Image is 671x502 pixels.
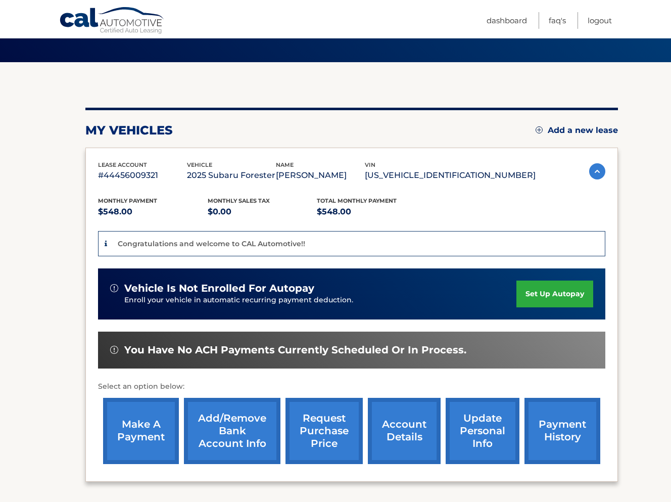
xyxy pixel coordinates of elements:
span: vehicle is not enrolled for autopay [124,282,314,295]
span: Monthly sales Tax [208,197,270,204]
img: accordion-active.svg [589,163,605,179]
img: alert-white.svg [110,346,118,354]
a: set up autopay [516,281,593,307]
a: payment history [524,398,600,464]
h2: my vehicles [85,123,173,138]
span: Total Monthly Payment [317,197,397,204]
p: $0.00 [208,205,317,219]
a: Add/Remove bank account info [184,398,280,464]
p: Congratulations and welcome to CAL Automotive!! [118,239,305,248]
a: Add a new lease [536,125,618,135]
p: $548.00 [98,205,208,219]
a: make a payment [103,398,179,464]
img: alert-white.svg [110,284,118,292]
a: account details [368,398,441,464]
span: name [276,161,294,168]
img: add.svg [536,126,543,133]
span: lease account [98,161,147,168]
p: 2025 Subaru Forester [187,168,276,182]
span: vin [365,161,375,168]
a: Logout [588,12,612,29]
p: [US_VEHICLE_IDENTIFICATION_NUMBER] [365,168,536,182]
a: Cal Automotive [59,7,165,36]
a: update personal info [446,398,519,464]
p: [PERSON_NAME] [276,168,365,182]
a: Dashboard [487,12,527,29]
p: Select an option below: [98,381,605,393]
span: vehicle [187,161,212,168]
a: request purchase price [285,398,363,464]
p: #44456009321 [98,168,187,182]
a: FAQ's [549,12,566,29]
span: You have no ACH payments currently scheduled or in process. [124,344,466,356]
p: $548.00 [317,205,426,219]
p: Enroll your vehicle in automatic recurring payment deduction. [124,295,516,306]
span: Monthly Payment [98,197,157,204]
